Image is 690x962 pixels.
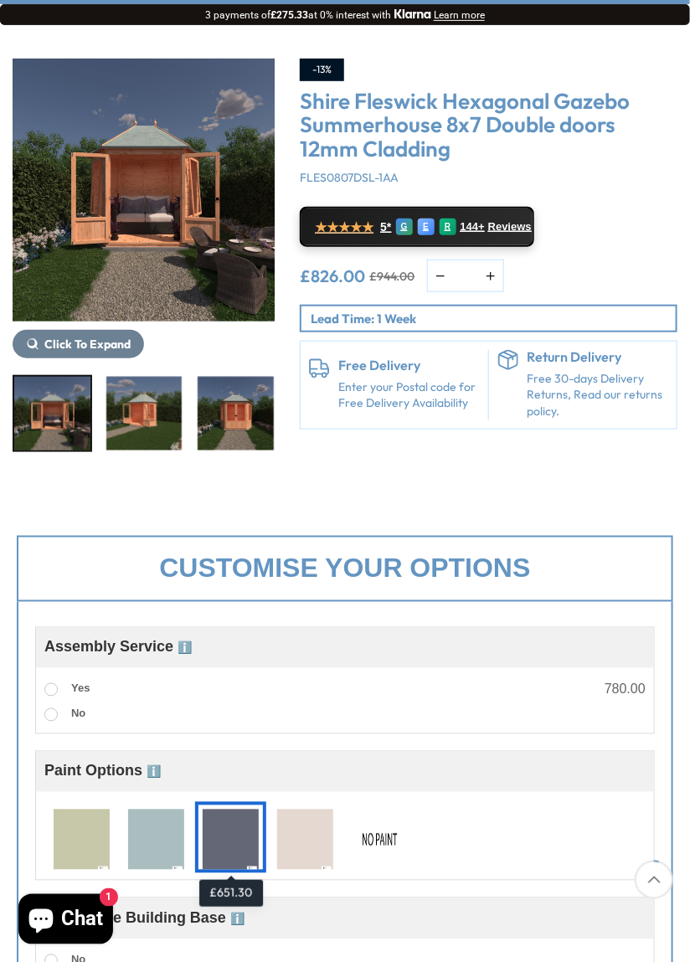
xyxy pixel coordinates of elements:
span: No [71,707,85,720]
div: R [440,219,456,235]
span: Yes [71,682,90,695]
h6: Return Delivery [527,350,668,365]
img: FleswickSummerhouse_GARDEN_FRONT_200x200.jpg [198,377,274,450]
span: Reviews [488,220,532,234]
div: T7033 [195,802,266,873]
div: No Paint [344,802,415,873]
a: Enter your Postal code for Free Delivery Availability [338,379,480,412]
img: T7078 [277,810,333,872]
span: Assembly Service [44,639,192,656]
inbox-online-store-chat: Shopify online store chat [13,894,118,949]
del: £944.00 [369,270,415,282]
span: Adjustable Building Base [44,910,245,927]
div: 1 / 9 [13,375,92,452]
span: Paint Options [44,763,161,779]
p: Free 30-days Delivery Returns, Read our returns policy. [527,371,668,420]
p: Lead Time: 1 Week [311,310,676,327]
div: 1 / 9 [13,59,275,358]
img: FleswickSummerhouse_GARDEN_FRONT_LIFE_200x200.jpg [14,377,90,450]
a: ★★★★★ 5* G E R 144+ Reviews [300,207,534,247]
h3: Shire Fleswick Hexagonal Gazebo Summerhouse 8x7 Double doors 12mm Cladding [300,90,677,162]
img: T7024 [128,810,184,872]
div: -13% [300,59,344,81]
div: 780.00 [605,683,646,697]
span: 144+ [461,220,485,234]
div: Customise your options [17,536,673,602]
img: T7033 [203,810,259,872]
img: T7010 [54,810,110,872]
div: T7078 [270,802,341,873]
div: 2 / 9 [105,375,184,452]
div: T7010 [46,802,117,873]
div: 3 / 9 [196,375,275,452]
img: FleswickSummerhouse_GARDEN_rh1_200x200.jpg [106,377,183,450]
div: T7024 [121,802,192,873]
img: No Paint [352,810,408,872]
span: Click To Expand [44,337,131,352]
span: ★★★★★ [315,219,373,235]
span: ℹ️ [147,765,161,779]
ins: £826.00 [300,268,365,285]
span: FLES0807DSL-1AA [300,170,399,185]
span: ℹ️ [178,641,192,655]
h6: Free Delivery [338,358,480,373]
div: G [396,219,413,235]
button: Click To Expand [13,330,144,358]
div: E [418,219,435,235]
img: Shire Fleswick Hexagonal Gazebo Summerhouse 8x7 Double doors 12mm Cladding [13,59,275,322]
